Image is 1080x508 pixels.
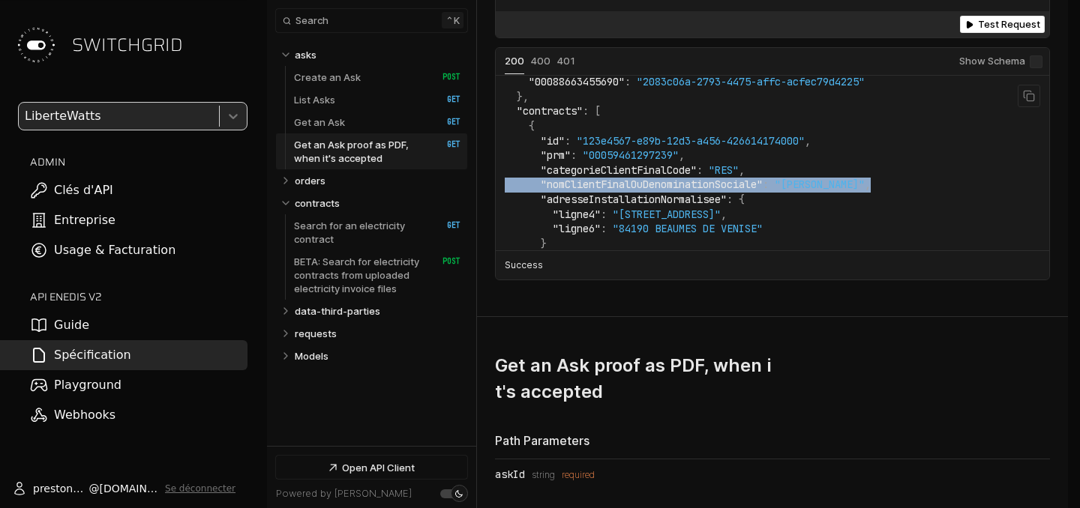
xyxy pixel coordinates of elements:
h2: ADMIN [30,154,247,169]
span: "prm" [541,148,571,162]
a: Powered by [PERSON_NAME] [276,488,412,499]
span: , [721,208,727,221]
span: "nomClientFinalOuDenominationSociale" [541,178,763,191]
div: askId [495,468,525,480]
a: requests [295,322,461,345]
a: asks [295,43,461,66]
p: Search for an electricity contract [294,219,427,246]
p: data-third-parties [295,304,380,318]
p: Get an Ask [294,115,345,129]
span: "categorieClientFinalCode" [541,163,697,177]
span: , [679,148,685,162]
a: Search for an electricity contract GET [294,214,460,250]
span: "id" [541,134,565,148]
span: "ligne4" [553,208,601,221]
div: required [562,470,595,480]
span: 400 [531,55,550,67]
span: "2083c06a-2793-4475-affc-acfec79d4225" [637,75,865,88]
span: , [865,178,871,191]
span: , [805,134,811,148]
span: [DOMAIN_NAME] [99,481,159,496]
span: : [697,163,703,177]
span: , [739,163,745,177]
span: [ [595,104,601,118]
p: List Asks [294,93,335,106]
span: GET [431,139,460,150]
span: "contracts" [517,104,583,118]
img: Switchgrid Logo [12,21,60,69]
div: Path Parameters [495,432,1050,450]
a: contracts [295,192,461,214]
span: 401 [557,55,575,67]
a: data-third-parties [295,300,461,322]
span: POST [431,72,460,82]
span: "84190 BEAUMES DE VENISE" [613,222,763,235]
span: Test Request [978,19,1040,30]
span: string [532,470,555,480]
span: : [763,178,769,191]
div: Example Responses [495,47,1050,280]
span: "[STREET_ADDRESS]" [613,208,721,221]
span: prestone.ngayo [33,481,88,496]
a: Models [295,345,461,367]
p: Get an Ask proof as PDF, when it's accepted [294,138,427,165]
a: orders [295,169,461,192]
span: "00059461297239" [583,148,679,162]
span: "ligne6" [553,222,601,235]
span: GET [431,117,460,127]
span: @ [88,481,99,496]
span: ⌃ [445,14,454,26]
label: Show Schema [959,48,1042,75]
span: "[PERSON_NAME]" [775,178,865,191]
span: POST [431,256,460,267]
span: "RES" [709,163,739,177]
p: Success [505,258,543,272]
button: Test Request [960,16,1045,33]
span: { [529,119,535,133]
a: Get an Ask proof as PDF, when it's accepted GET [294,133,460,169]
a: Create an Ask POST [294,66,460,88]
span: , [523,90,529,103]
span: "00088663455690" [529,75,625,88]
span: : [625,75,631,88]
span: SWITCHGRID [72,33,183,57]
span: Search [295,15,328,26]
h3: Get an Ask proof as PDF, when it's accepted [495,354,771,402]
span: : [583,104,589,118]
a: Open API Client [276,456,467,479]
p: Models [295,349,328,363]
nav: Table of contents for Api [267,37,476,446]
div: Set light mode [454,489,463,498]
kbd: k [442,12,463,28]
span: "adresseInstallationNormalisee" [541,193,727,206]
span: : [727,193,733,206]
a: List Asks GET [294,88,460,111]
span: GET [431,94,460,105]
span: GET [431,220,460,231]
p: orders [295,174,325,187]
span: } [541,237,547,250]
h2: API ENEDIS v2 [30,289,247,304]
p: asks [295,48,316,61]
button: Se déconnecter [165,483,235,495]
span: : [601,208,607,221]
span: : [571,148,577,162]
span: "123e4567-e89b-12d3-a456-426614174000" [577,134,805,148]
span: 200 [505,55,524,67]
span: : [601,222,607,235]
a: BETA: Search for electricity contracts from uploaded electricity invoice files POST [294,250,460,300]
span: { [739,193,745,206]
p: contracts [295,196,340,210]
p: Create an Ask [294,70,361,84]
span: : [565,134,571,148]
span: } [517,90,523,103]
a: Get an Ask GET [294,111,460,133]
p: requests [295,327,337,340]
p: BETA: Search for electricity contracts from uploaded electricity invoice files [294,255,427,295]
